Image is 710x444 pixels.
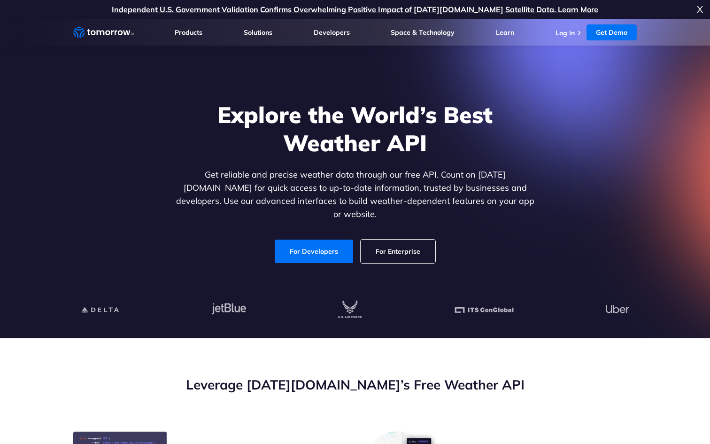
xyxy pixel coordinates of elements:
[174,101,536,157] h1: Explore the World’s Best Weather API
[314,28,350,37] a: Developers
[175,28,202,37] a: Products
[73,376,637,394] h2: Leverage [DATE][DOMAIN_NAME]’s Free Weather API
[275,240,353,263] a: For Developers
[244,28,272,37] a: Solutions
[112,5,598,14] a: Independent U.S. Government Validation Confirms Overwhelming Positive Impact of [DATE][DOMAIN_NAM...
[587,24,637,40] a: Get Demo
[556,29,575,37] a: Log In
[361,240,435,263] a: For Enterprise
[391,28,455,37] a: Space & Technology
[496,28,514,37] a: Learn
[174,168,536,221] p: Get reliable and precise weather data through our free API. Count on [DATE][DOMAIN_NAME] for quic...
[73,25,134,39] a: Home link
